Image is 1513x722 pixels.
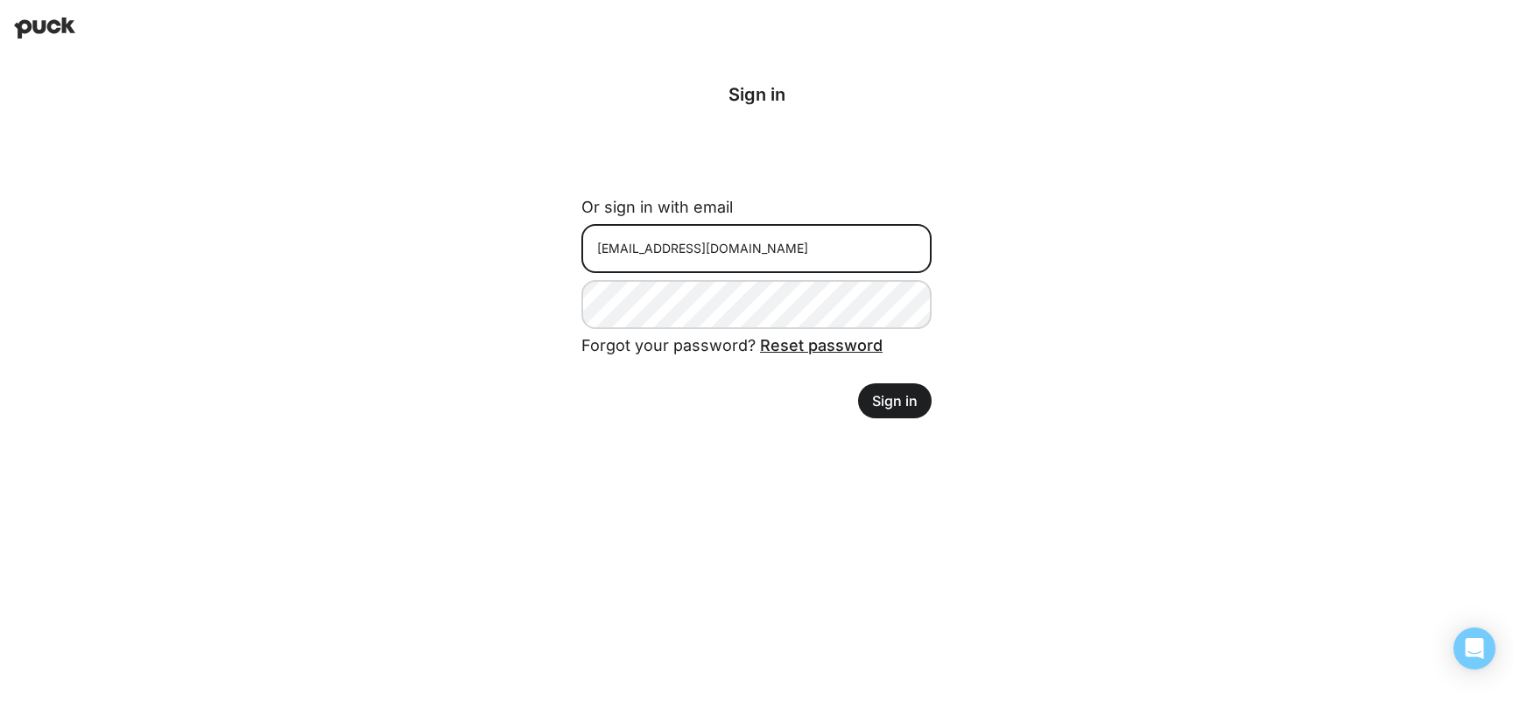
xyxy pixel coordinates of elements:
[581,224,932,273] input: Email
[858,383,932,418] button: Sign in
[1453,627,1495,669] div: Open Intercom Messenger
[581,84,932,105] div: Sign in
[581,198,733,216] label: Or sign in with email
[760,336,883,354] a: Reset password
[14,18,75,39] img: Puck home
[573,135,940,173] iframe: Sign in with Google Button
[581,336,883,354] span: Forgot your password?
